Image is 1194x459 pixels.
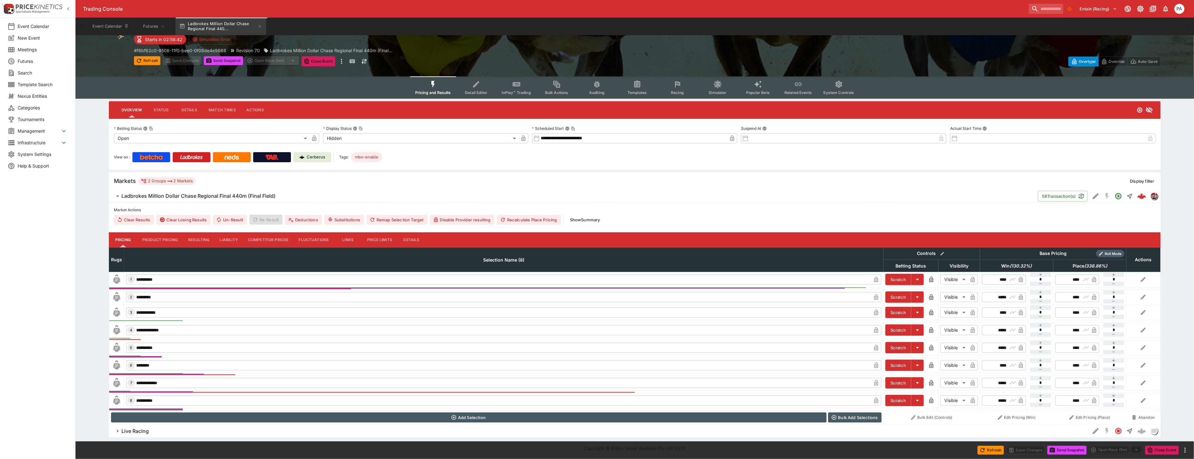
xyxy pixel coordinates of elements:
[323,126,352,131] p: Display Status
[243,232,294,247] button: Competitor Prices
[285,215,322,225] button: Deductions
[465,90,487,95] span: Detail Editor
[784,90,812,95] span: Related Events
[16,10,50,13] img: Sportsbook Management
[294,232,334,247] button: Fluctuations
[1102,251,1124,257] span: Roll Mode
[1126,247,1160,272] th: Actions
[565,126,570,131] button: Scheduled StartCopy To Clipboard
[1124,191,1135,202] button: Straight
[323,133,518,143] div: Hidden
[351,154,382,160] span: mbo-enable
[397,232,426,247] button: Details
[1174,4,1185,14] div: Peter Addley
[112,360,122,370] img: blank-silk.png
[1146,106,1153,114] svg: Hidden
[183,232,215,247] button: Resulting
[89,18,133,35] button: Event Calendar
[141,177,193,185] div: 2 Groups 2 Markets
[351,152,382,162] div: Betting Target: cerberus
[1147,3,1159,14] button: Documentation
[1113,191,1124,202] button: Open
[940,325,968,335] div: Visible
[114,133,309,143] div: Open
[307,154,326,160] p: Cerberus
[109,425,1090,437] button: Live Racing
[112,292,122,302] img: blank-silk.png
[111,412,827,423] button: Add Selection
[885,274,911,285] button: Scratch
[2,3,14,15] img: PriceKinetics Logo
[1126,176,1158,186] button: Display filter
[889,262,933,270] span: Betting Status
[18,116,68,123] span: Tournaments
[978,446,1004,455] button: Refresh
[762,126,767,131] button: Suspend At
[140,155,163,160] img: Betcha
[828,412,882,423] button: Bulk Add Selections via CSV Data
[129,381,133,385] span: 7
[225,155,239,160] img: Neds
[885,412,978,423] button: Bulk Edit (Controls)
[1109,58,1125,65] p: Override
[109,190,1038,202] button: Ladbrokes Million Dollar Chase Regional Final 440m (Final Field)
[415,90,451,95] span: Pricing and Results
[175,102,204,118] button: Details
[885,307,911,318] button: Scratch
[885,342,911,353] button: Scratch
[1128,412,1158,423] button: Abandon
[885,395,911,406] button: Scratch
[265,155,279,160] img: TabNZ
[114,205,1156,215] label: Market Actions
[334,232,362,247] button: Links
[1137,107,1143,113] svg: Open
[176,18,266,35] button: Ladbrokes Million Dollar Chase Regional Final 440...
[18,35,68,41] span: New Event
[112,395,122,406] img: blank-silk.png
[83,6,1026,12] div: Trading Console
[129,398,134,403] span: 8
[589,90,605,95] span: Auditing
[114,177,136,185] h5: Markets
[1047,446,1087,455] button: Send Snapshot
[137,232,183,247] button: Product Pricing
[16,4,62,9] img: PriceKinetics
[1102,425,1113,437] button: SGM Disabled
[129,295,134,299] span: 2
[1151,193,1158,200] img: pricekinetics
[1098,57,1128,66] button: Override
[671,90,684,95] span: Racing
[143,126,148,131] button: Betting StatusCopy To Clipboard
[109,247,124,272] th: Rugs
[189,34,235,45] button: Simulation Error
[502,90,531,95] span: InPlay™ Trading
[112,307,122,318] img: blank-silk.png
[1122,3,1134,14] button: Connected to PK
[628,90,647,95] span: Templates
[241,102,269,118] button: Actions
[246,56,299,65] div: split button
[18,69,68,76] span: Search
[940,378,968,388] div: Visible
[1089,445,1143,454] div: split button
[1138,58,1158,65] p: Auto-Save
[1096,250,1124,257] div: Show/hide Price Roll mode configuration.
[982,412,1052,423] button: Edit Pricing (Win)
[134,56,160,65] button: Refresh
[1065,4,1075,14] button: No Bookmarks
[1173,2,1186,16] button: Peter Addley
[204,102,241,118] button: Match Times
[746,90,770,95] span: Popular Bets
[121,193,276,199] h6: Ladbrokes Million Dollar Chase Regional Final 440m (Final Field)
[709,90,727,95] span: Simulator
[885,377,911,389] button: Scratch
[1137,192,1146,201] img: logo-cerberus--red.svg
[741,126,761,131] p: Suspend At
[1076,4,1121,14] button: Select Tenant
[1029,4,1063,14] input: search
[129,328,134,332] span: 4
[293,152,331,162] a: Cerberus
[943,262,976,270] span: Visibility
[1038,191,1088,202] button: 58Transaction(s)
[1055,412,1125,423] button: Edit Pricing (Place)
